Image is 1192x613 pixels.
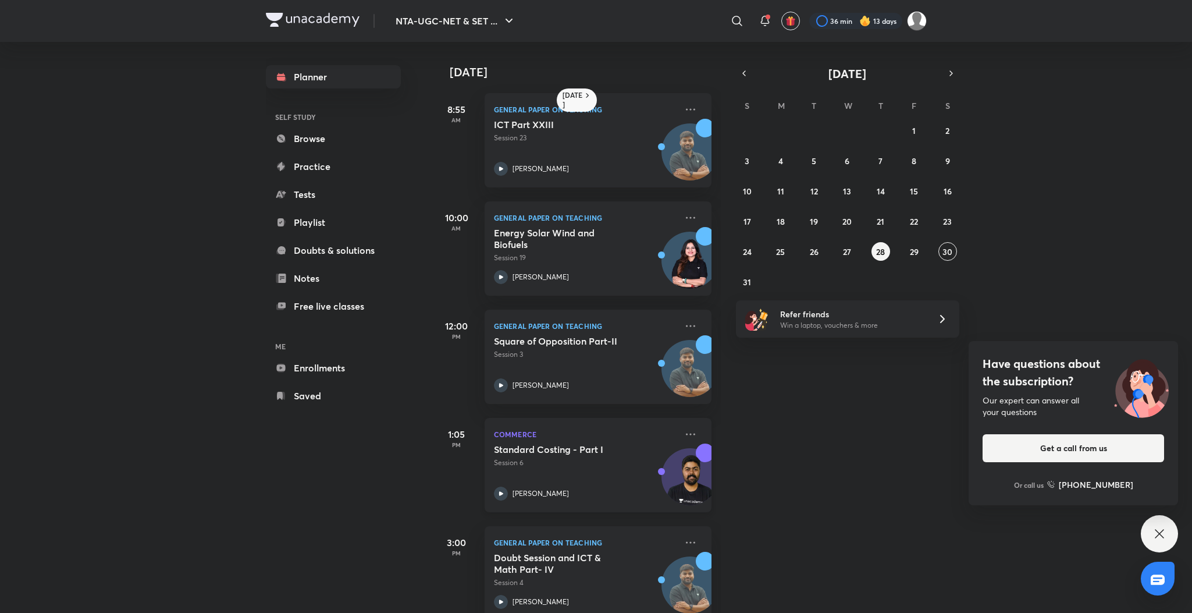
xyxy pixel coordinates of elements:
abbr: August 29, 2025 [910,246,919,257]
abbr: August 18, 2025 [777,216,785,227]
abbr: August 9, 2025 [945,155,950,166]
abbr: August 30, 2025 [942,246,952,257]
button: August 27, 2025 [838,242,856,261]
button: August 8, 2025 [905,151,923,170]
p: Session 19 [494,253,677,263]
a: [PHONE_NUMBER] [1047,479,1133,491]
p: General Paper on Teaching [494,536,677,550]
h6: ME [266,336,401,356]
p: Commerce [494,427,677,441]
p: [PERSON_NAME] [513,380,569,391]
abbr: August 17, 2025 [743,216,751,227]
button: August 20, 2025 [838,212,856,231]
abbr: Thursday [878,100,883,111]
img: ttu_illustration_new.svg [1105,355,1178,418]
button: August 18, 2025 [771,212,790,231]
abbr: August 3, 2025 [745,155,749,166]
abbr: August 25, 2025 [776,246,785,257]
button: August 4, 2025 [771,151,790,170]
h5: Square of Opposition Part-II [494,335,639,347]
img: streak [859,15,871,27]
h5: Energy Solar Wind and Biofuels [494,227,639,250]
h5: Standard Costing - Part I [494,444,639,455]
button: August 28, 2025 [871,242,890,261]
p: AM [433,225,480,232]
abbr: August 16, 2025 [944,186,952,197]
a: Saved [266,384,401,408]
a: Planner [266,65,401,88]
abbr: Wednesday [844,100,852,111]
button: August 21, 2025 [871,212,890,231]
abbr: August 31, 2025 [743,277,751,288]
abbr: August 26, 2025 [810,246,819,257]
img: Avatar [662,130,718,186]
button: August 7, 2025 [871,151,890,170]
a: Doubts & solutions [266,239,401,262]
h5: ICT Part XXIII [494,119,639,130]
p: PM [433,550,480,557]
img: Avatar [662,238,718,294]
abbr: August 5, 2025 [812,155,816,166]
button: August 2, 2025 [938,121,957,140]
button: Get a call from us [983,434,1164,462]
button: August 1, 2025 [905,121,923,140]
button: August 5, 2025 [805,151,823,170]
h4: [DATE] [450,65,723,79]
button: August 9, 2025 [938,151,957,170]
button: August 15, 2025 [905,182,923,200]
p: [PERSON_NAME] [513,164,569,174]
abbr: August 21, 2025 [877,216,884,227]
abbr: Tuesday [812,100,816,111]
button: August 16, 2025 [938,182,957,200]
abbr: August 11, 2025 [777,186,784,197]
button: August 17, 2025 [738,212,756,231]
button: August 19, 2025 [805,212,823,231]
abbr: Monday [778,100,785,111]
img: Avatar [662,455,718,511]
abbr: August 15, 2025 [910,186,918,197]
button: avatar [781,12,800,30]
p: General Paper on Teaching [494,102,677,116]
abbr: Sunday [745,100,749,111]
abbr: August 2, 2025 [945,125,949,136]
h6: SELF STUDY [266,107,401,127]
abbr: August 27, 2025 [843,246,851,257]
img: Company Logo [266,13,360,27]
h5: 12:00 [433,319,480,333]
button: August 22, 2025 [905,212,923,231]
h6: [DATE] [563,91,583,109]
a: Tests [266,183,401,206]
abbr: August 19, 2025 [810,216,818,227]
button: August 29, 2025 [905,242,923,261]
button: August 26, 2025 [805,242,823,261]
button: [DATE] [752,65,943,82]
h5: 3:00 [433,536,480,550]
h6: Refer friends [780,308,923,320]
button: NTA-UGC-NET & SET ... [389,9,523,33]
h5: 8:55 [433,102,480,116]
h5: 1:05 [433,427,480,441]
abbr: August 12, 2025 [810,186,818,197]
span: [DATE] [828,66,866,82]
p: Session 6 [494,458,677,468]
p: [PERSON_NAME] [513,272,569,282]
p: Session 3 [494,349,677,360]
button: August 14, 2025 [871,182,890,200]
h4: Have questions about the subscription? [983,355,1164,390]
abbr: August 20, 2025 [842,216,852,227]
abbr: August 24, 2025 [743,246,752,257]
button: August 10, 2025 [738,182,756,200]
abbr: August 22, 2025 [910,216,918,227]
p: AM [433,116,480,123]
p: General Paper on Teaching [494,211,677,225]
a: Playlist [266,211,401,234]
p: [PERSON_NAME] [513,597,569,607]
a: Company Logo [266,13,360,30]
abbr: August 7, 2025 [878,155,883,166]
button: August 30, 2025 [938,242,957,261]
a: Practice [266,155,401,178]
div: Our expert can answer all your questions [983,395,1164,418]
button: August 25, 2025 [771,242,790,261]
abbr: August 14, 2025 [877,186,885,197]
h6: [PHONE_NUMBER] [1059,479,1133,491]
